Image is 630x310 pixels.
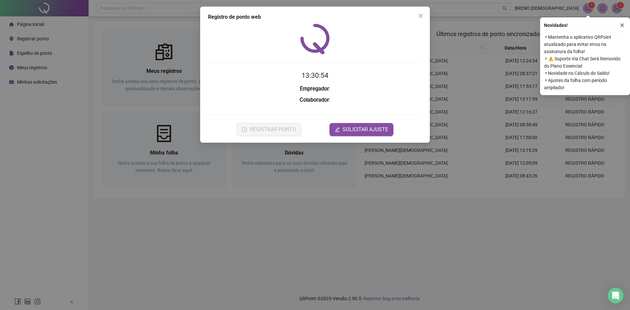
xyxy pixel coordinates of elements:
strong: Colaborador [300,97,329,103]
button: REGISTRAR PONTO [237,123,301,136]
button: editSOLICITAR AJUSTE [329,123,393,136]
span: ⚬ Ajustes da folha com período ampliado! [544,77,626,91]
span: Novidades ! [544,22,568,29]
button: Close [415,10,426,21]
div: Open Intercom Messenger [608,288,623,303]
h3: : [208,96,422,104]
span: close [620,23,624,28]
strong: Empregador [300,86,329,92]
span: close [418,13,423,18]
time: 13:30:54 [302,72,328,79]
span: ⚬ Novidade no Cálculo do Saldo! [544,70,626,77]
span: ⚬ ⚠️ Suporte Via Chat Será Removido do Plano Essencial [544,55,626,70]
span: edit [335,127,340,132]
div: Registro de ponto web [208,13,422,21]
span: SOLICITAR AJUSTE [343,126,388,134]
span: ⚬ Mantenha o aplicativo QRPoint atualizado para evitar erros na assinatura da folha! [544,33,626,55]
h3: : [208,85,422,93]
img: QRPoint [300,24,330,54]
